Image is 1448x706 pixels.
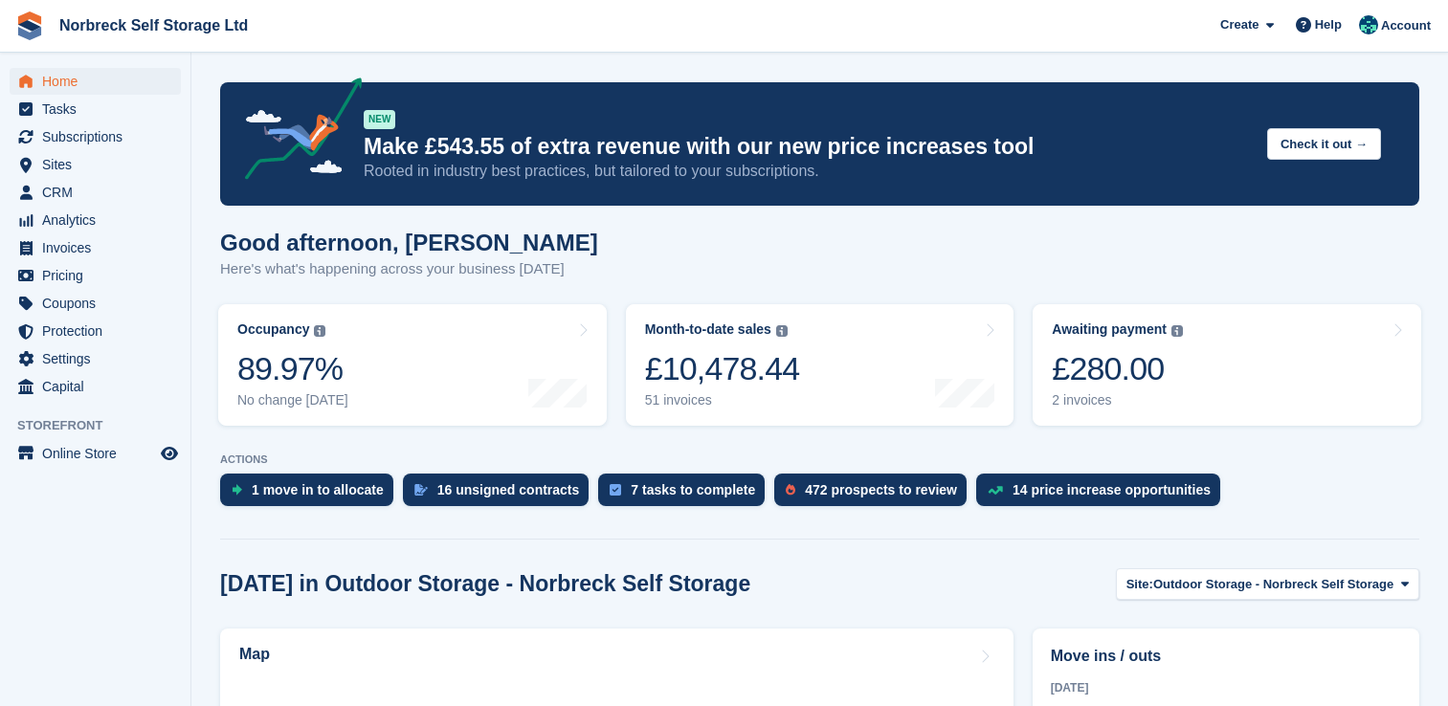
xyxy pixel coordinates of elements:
span: Invoices [42,234,157,261]
div: 16 unsigned contracts [437,482,580,497]
span: Coupons [42,290,157,317]
span: Tasks [42,96,157,122]
div: 7 tasks to complete [631,482,755,497]
span: Site: [1126,575,1153,594]
span: Outdoor Storage - Norbreck Self Storage [1153,575,1393,594]
img: price_increase_opportunities-93ffe204e8149a01c8c9dc8f82e8f89637d9d84a8eef4429ea346261dce0b2c0.svg [988,486,1003,495]
img: Sally King [1359,15,1378,34]
span: Sites [42,151,157,178]
div: No change [DATE] [237,392,348,408]
span: Home [42,68,157,95]
h2: Map [239,646,270,663]
a: Norbreck Self Storage Ltd [52,10,256,41]
p: Make £543.55 of extra revenue with our new price increases tool [364,133,1252,161]
img: icon-info-grey-7440780725fd019a000dd9b08b2336e03edf1995a4989e88bcd33f0948082b44.svg [1171,325,1183,337]
div: 472 prospects to review [805,482,957,497]
a: Awaiting payment £280.00 2 invoices [1033,304,1421,426]
div: £10,478.44 [645,349,800,388]
span: Subscriptions [42,123,157,150]
img: task-75834270c22a3079a89374b754ae025e5fb1db73e45f91037f5363f120a921f8.svg [610,484,621,496]
a: menu [10,290,181,317]
a: 7 tasks to complete [598,474,774,516]
a: 1 move in to allocate [220,474,403,516]
p: Here's what's happening across your business [DATE] [220,258,598,280]
p: ACTIONS [220,453,1419,466]
a: menu [10,440,181,467]
a: 472 prospects to review [774,474,976,516]
div: Awaiting payment [1052,321,1167,338]
img: price-adjustments-announcement-icon-8257ccfd72463d97f412b2fc003d46551f7dbcb40ab6d574587a9cd5c0d94... [229,77,363,187]
a: menu [10,345,181,372]
img: contract_signature_icon-13c848040528278c33f63329250d36e43548de30e8caae1d1a13099fd9432cc5.svg [414,484,428,496]
div: [DATE] [1051,679,1401,696]
a: menu [10,373,181,400]
span: Pricing [42,262,157,289]
span: Help [1315,15,1342,34]
button: Check it out → [1267,128,1381,160]
button: Site: Outdoor Storage - Norbreck Self Storage [1116,568,1419,600]
a: menu [10,151,181,178]
span: Settings [42,345,157,372]
a: menu [10,68,181,95]
span: Online Store [42,440,157,467]
img: move_ins_to_allocate_icon-fdf77a2bb77ea45bf5b3d319d69a93e2d87916cf1d5bf7949dd705db3b84f3ca.svg [232,484,242,496]
div: Occupancy [237,321,309,338]
a: menu [10,318,181,344]
div: Month-to-date sales [645,321,771,338]
p: Rooted in industry best practices, but tailored to your subscriptions. [364,161,1252,182]
a: 14 price increase opportunities [976,474,1230,516]
img: stora-icon-8386f47178a22dfd0bd8f6a31ec36ba5ce8667c1dd55bd0f319d3a0aa187defe.svg [15,11,44,40]
a: menu [10,207,181,233]
h2: Move ins / outs [1051,645,1401,668]
img: prospect-51fa495bee0391a8d652442698ab0144808aea92771e9ea1ae160a38d050c398.svg [786,484,795,496]
div: 2 invoices [1052,392,1183,408]
div: 89.97% [237,349,348,388]
span: Storefront [17,416,190,435]
a: menu [10,262,181,289]
a: menu [10,234,181,261]
a: Preview store [158,442,181,465]
h1: Good afternoon, [PERSON_NAME] [220,230,598,255]
div: 14 price increase opportunities [1013,482,1211,497]
a: Month-to-date sales £10,478.44 51 invoices [626,304,1014,426]
a: Occupancy 89.97% No change [DATE] [218,304,607,426]
a: menu [10,96,181,122]
span: CRM [42,179,157,206]
span: Analytics [42,207,157,233]
div: £280.00 [1052,349,1183,388]
a: 16 unsigned contracts [403,474,599,516]
h2: [DATE] in Outdoor Storage - Norbreck Self Storage [220,571,750,597]
a: menu [10,123,181,150]
div: NEW [364,110,395,129]
img: icon-info-grey-7440780725fd019a000dd9b08b2336e03edf1995a4989e88bcd33f0948082b44.svg [776,325,788,337]
span: Protection [42,318,157,344]
div: 1 move in to allocate [252,482,384,497]
div: 51 invoices [645,392,800,408]
span: Capital [42,373,157,400]
span: Create [1220,15,1259,34]
img: icon-info-grey-7440780725fd019a000dd9b08b2336e03edf1995a4989e88bcd33f0948082b44.svg [314,325,325,337]
a: menu [10,179,181,206]
span: Account [1381,16,1431,35]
